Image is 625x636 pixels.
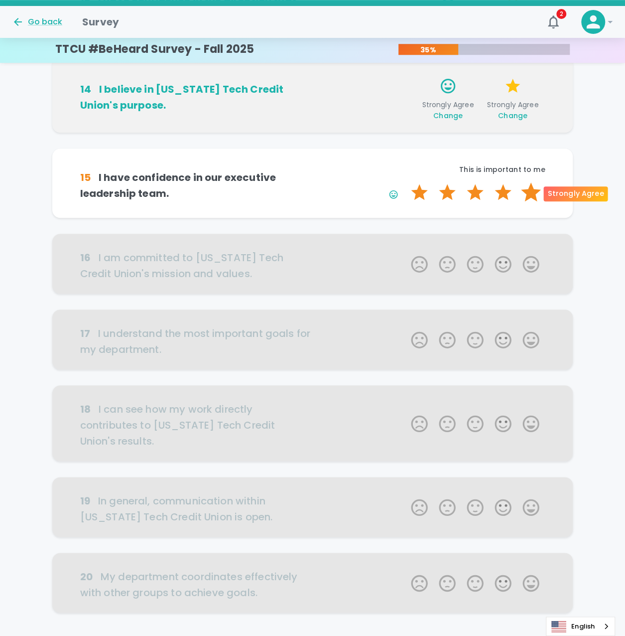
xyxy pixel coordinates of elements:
h6: I have confidence in our executive leadership team. [80,169,313,201]
p: This is important to me [313,164,545,174]
button: Go back [12,16,62,28]
h6: I believe in [US_STATE] Tech Credit Union's purpose. [80,81,313,113]
div: 15 [80,169,91,185]
a: English [546,617,615,636]
span: Strongly Agree [419,100,476,121]
aside: Language selected: English [546,617,615,636]
div: 14 [80,81,91,97]
span: Strongly Agree [484,100,541,121]
span: 2 [556,9,566,19]
h4: TTCU #BeHeard Survey - Fall 2025 [55,42,254,56]
p: 35% [398,45,458,55]
div: Language [546,617,615,636]
button: 2 [541,10,565,34]
h1: Survey [82,14,119,30]
span: Change [433,111,463,121]
div: Strongly Agree [543,186,608,201]
span: Change [498,111,527,121]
